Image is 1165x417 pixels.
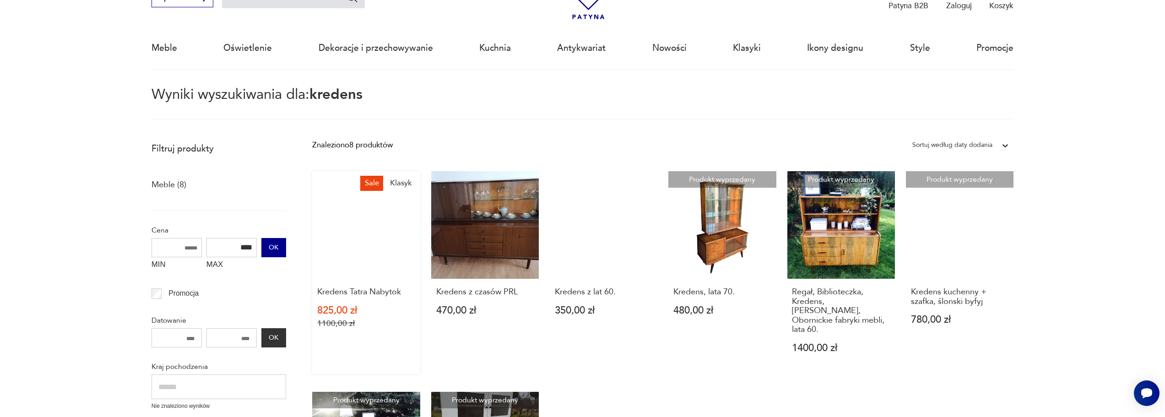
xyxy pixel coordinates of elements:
[152,257,202,275] label: MIN
[317,287,415,297] h3: Kredens Tatra Nabytok
[550,171,657,374] a: Kredens z lat 60.Kredens z lat 60.350,00 zł
[479,27,511,69] a: Kuchnia
[668,171,776,374] a: Produkt wyprzedanyKredens, lata 70.Kredens, lata 70.480,00 zł
[673,306,771,315] p: 480,00 zł
[946,0,972,11] p: Zaloguj
[436,306,534,315] p: 470,00 zł
[309,85,363,104] span: kredens
[792,287,890,334] h3: Regał, Biblioteczka, Kredens, [PERSON_NAME], Obornickie fabryki mebli, lata 60.
[152,143,286,155] p: Filtruj produkty
[733,27,761,69] a: Klasyki
[555,287,653,297] h3: Kredens z lat 60.
[436,287,534,297] h3: Kredens z czasów PRL
[557,27,606,69] a: Antykwariat
[910,27,930,69] a: Style
[223,27,272,69] a: Oświetlenie
[312,171,420,374] a: SaleKlasykKredens Tatra NabytokKredens Tatra Nabytok825,00 zł1100,00 zł
[317,306,415,315] p: 825,00 zł
[206,257,257,275] label: MAX
[152,27,177,69] a: Meble
[673,287,771,297] h3: Kredens, lata 70.
[168,287,199,299] p: Promocja
[1134,380,1160,406] iframe: Smartsupp widget button
[319,27,433,69] a: Dekoracje i przechowywanie
[652,27,687,69] a: Nowości
[911,315,1009,325] p: 780,00 zł
[312,139,393,151] div: Znaleziono 8 produktów
[555,306,653,315] p: 350,00 zł
[261,238,286,257] button: OK
[989,0,1013,11] p: Koszyk
[889,0,928,11] p: Patyna B2B
[152,177,186,193] a: Meble (8)
[152,88,1013,119] p: Wyniki wyszukiwania dla:
[976,27,1013,69] a: Promocje
[792,343,890,353] p: 1400,00 zł
[152,361,286,373] p: Kraj pochodzenia
[317,319,415,328] p: 1100,00 zł
[906,171,1013,374] a: Produkt wyprzedanyKredens kuchenny + szafka, ślonski byfyjKredens kuchenny + szafka, ślonski byfy...
[807,27,863,69] a: Ikony designu
[912,139,992,151] div: Sortuj według daty dodania
[152,224,286,236] p: Cena
[152,314,286,326] p: Datowanie
[787,171,895,374] a: Produkt wyprzedanyRegał, Biblioteczka, Kredens, Witryna, Obornickie fabryki mebli, lata 60.Regał,...
[911,287,1009,306] h3: Kredens kuchenny + szafka, ślonski byfyj
[431,171,539,374] a: Kredens z czasów PRLKredens z czasów PRL470,00 zł
[261,328,286,347] button: OK
[152,402,286,411] p: Nie znaleziono wyników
